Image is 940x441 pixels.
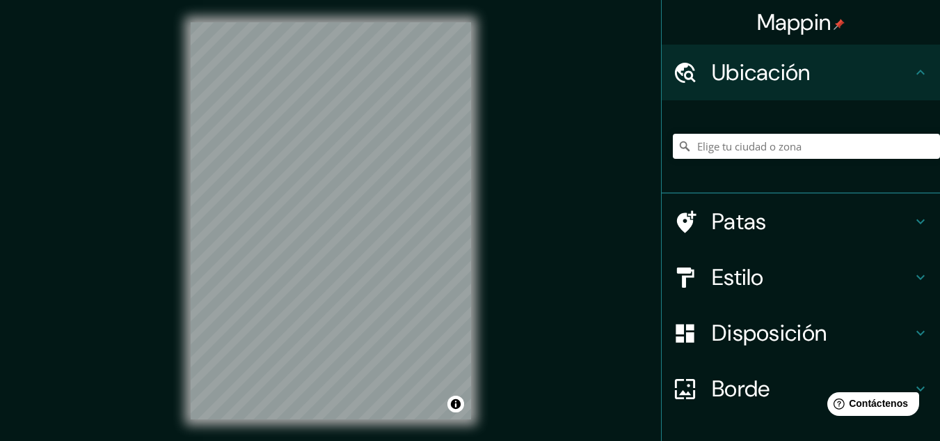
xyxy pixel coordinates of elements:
[712,318,827,348] font: Disposición
[816,387,925,426] iframe: Lanzador de widgets de ayuda
[834,19,845,30] img: pin-icon.png
[673,134,940,159] input: Elige tu ciudad o zona
[662,249,940,305] div: Estilo
[712,263,764,292] font: Estilo
[712,207,767,236] font: Patas
[662,361,940,417] div: Borde
[712,374,770,403] font: Borde
[447,396,464,412] button: Activar o desactivar atribución
[191,22,471,419] canvas: Mapa
[662,45,940,100] div: Ubicación
[662,194,940,249] div: Patas
[712,58,811,87] font: Ubicación
[662,305,940,361] div: Disposición
[757,8,831,37] font: Mappin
